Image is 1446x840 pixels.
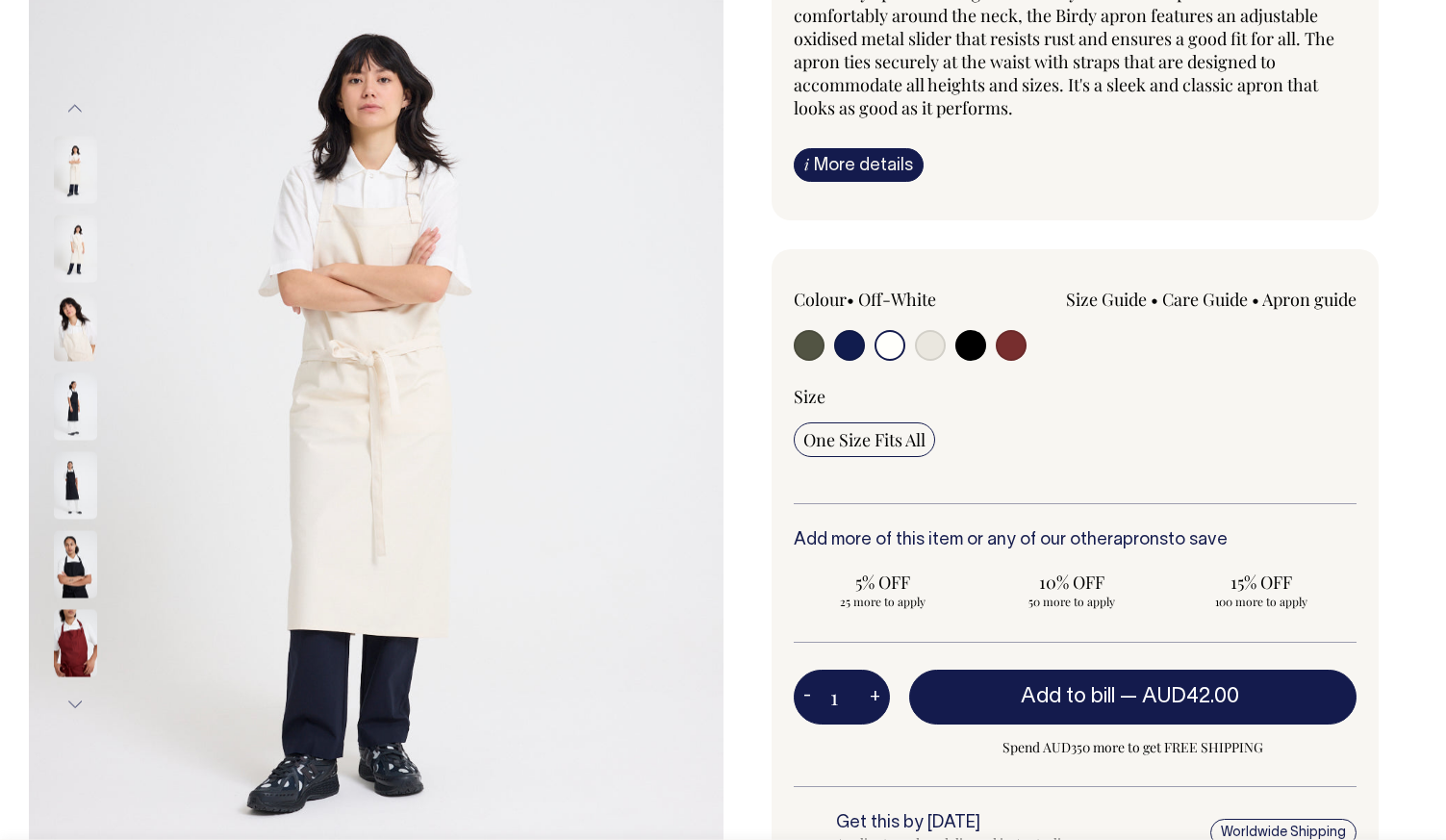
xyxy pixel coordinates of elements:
[1021,687,1115,706] span: Add to bill
[1151,288,1158,311] span: •
[54,451,97,519] img: black
[1066,288,1147,311] a: Size Guide
[803,594,962,609] span: 25 more to apply
[909,670,1357,724] button: Add to bill —AUD42.00
[794,678,821,717] button: -
[54,293,97,361] img: natural
[1142,687,1239,706] span: AUD42.00
[61,682,89,725] button: Next
[983,565,1161,615] input: 10% OFF 50 more to apply
[803,571,962,594] span: 5% OFF
[54,530,97,598] img: black
[836,814,1101,833] h6: Get this by [DATE]
[993,594,1152,609] span: 50 more to apply
[909,736,1357,759] span: Spend AUD350 more to get FREE SHIPPING
[1252,288,1259,311] span: •
[54,609,97,676] img: burgundy
[61,88,89,131] button: Previous
[54,215,97,282] img: natural
[54,136,97,203] img: natural
[1113,532,1168,548] a: aprons
[847,288,854,311] span: •
[858,288,936,311] label: Off-White
[794,288,1019,311] div: Colour
[1182,571,1341,594] span: 15% OFF
[993,571,1152,594] span: 10% OFF
[1182,594,1341,609] span: 100 more to apply
[1120,687,1244,706] span: —
[794,422,935,457] input: One Size Fits All
[860,678,890,717] button: +
[1173,565,1351,615] input: 15% OFF 100 more to apply
[1162,288,1248,311] a: Care Guide
[803,428,926,451] span: One Size Fits All
[794,385,1357,408] div: Size
[1262,288,1357,311] a: Apron guide
[794,565,972,615] input: 5% OFF 25 more to apply
[804,154,809,174] span: i
[54,372,97,440] img: black
[794,531,1357,550] h6: Add more of this item or any of our other to save
[794,148,924,182] a: iMore details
